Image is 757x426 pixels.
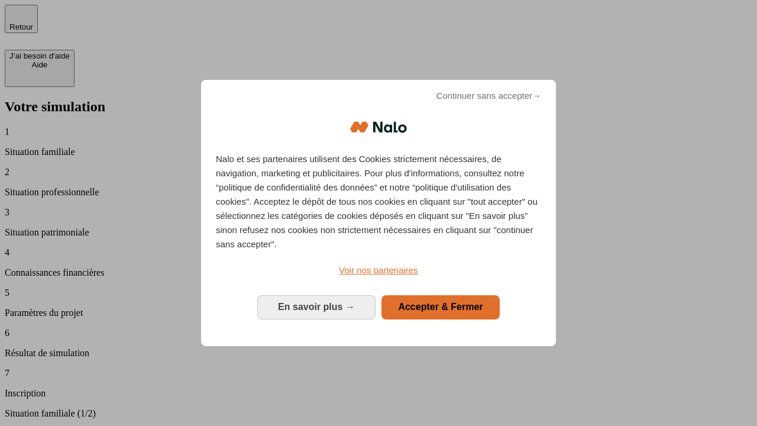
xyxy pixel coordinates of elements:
[350,109,407,145] img: Logo
[436,89,541,103] span: Continuer sans accepter→
[381,295,500,319] button: Accepter & Fermer: Accepter notre traitement des données et fermer
[257,295,376,319] button: En savoir plus: Configurer vos consentements
[216,152,541,251] p: Nalo et ses partenaires utilisent des Cookies strictement nécessaires, de navigation, marketing e...
[398,302,483,312] span: Accepter & Fermer
[278,302,355,312] span: En savoir plus →
[216,263,541,277] a: Voir nos partenaires
[201,80,556,346] div: Bienvenue chez Nalo Gestion du consentement
[339,265,418,275] span: Voir nos partenaires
